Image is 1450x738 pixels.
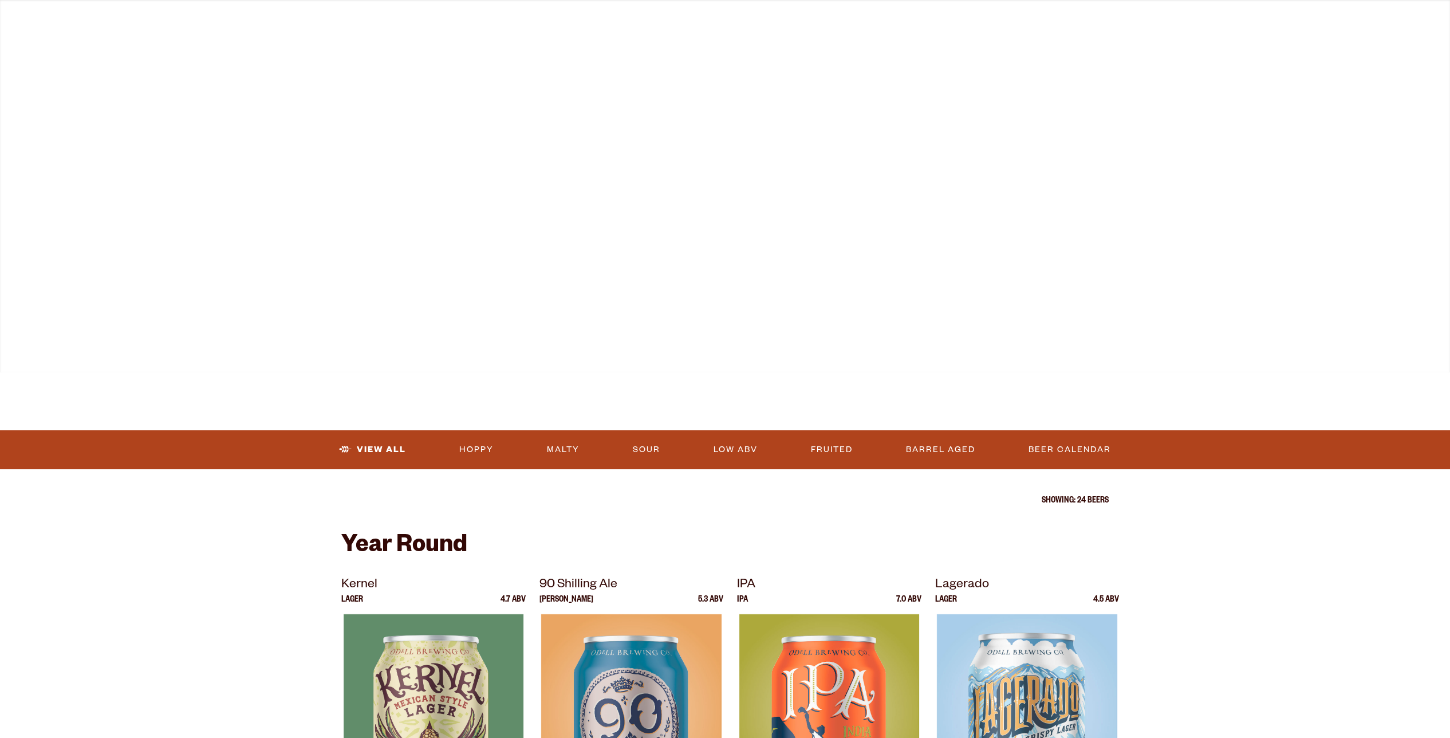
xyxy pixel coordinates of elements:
a: Impact [921,7,979,58]
a: Beer [324,7,367,58]
span: Gear [542,27,573,36]
a: Low ABV [709,437,762,463]
a: Our Story [795,7,876,58]
a: Taprooms [411,7,489,58]
p: Lagerado [935,575,1120,596]
p: Showing: 24 Beers [341,497,1109,506]
p: 5.3 ABV [698,596,723,614]
p: [PERSON_NAME] [539,596,593,614]
span: Impact [929,27,971,36]
span: Taprooms [419,27,482,36]
a: Winery [625,7,686,58]
p: Lager [341,596,363,614]
p: Kernel [341,575,526,596]
a: Hoppy [455,437,498,463]
a: Fruited [806,437,857,463]
a: Odell Home [717,7,760,58]
p: 4.5 ABV [1093,596,1119,614]
a: Gear [534,7,581,58]
span: Beer [331,27,359,36]
h2: Year Round [341,533,1109,561]
p: 4.7 ABV [501,596,526,614]
p: IPA [737,596,748,614]
span: Winery [633,27,679,36]
a: View All [334,437,411,463]
p: 7.0 ABV [896,596,921,614]
p: Lager [935,596,957,614]
a: Malty [542,437,584,463]
span: Our Story [803,27,869,36]
a: Beer Finder [1023,7,1110,58]
p: IPA [737,575,921,596]
a: Barrel Aged [901,437,980,463]
p: 90 Shilling Ale [539,575,724,596]
a: Beer Calendar [1024,437,1116,463]
a: Sour [628,437,665,463]
span: Beer Finder [1031,27,1103,36]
